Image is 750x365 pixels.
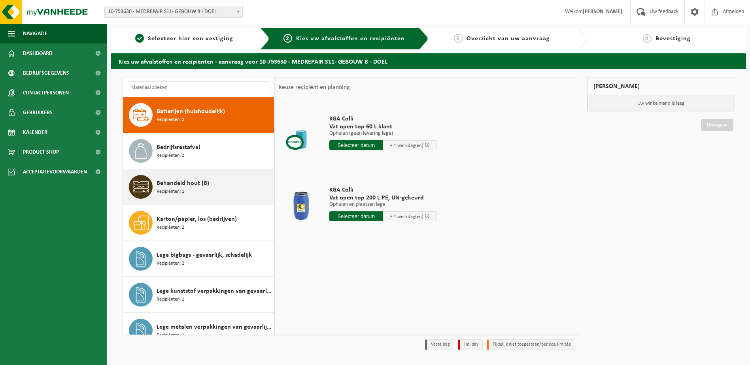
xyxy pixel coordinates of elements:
input: Selecteer datum [329,140,383,150]
span: KGA Colli [329,186,437,194]
span: Vat open top 60 L klant [329,123,437,131]
span: KGA Colli [329,115,437,123]
span: Acceptatievoorwaarden [23,162,87,182]
input: Materiaal zoeken [127,81,270,93]
span: 2 [283,34,292,43]
button: Karton/papier, los (bedrijven) Recipiënten: 2 [123,205,274,241]
span: Bevestiging [656,36,691,42]
button: Lege kunststof verpakkingen van gevaarlijke stoffen Recipiënten: 1 [123,277,274,313]
li: Tijdelijk niet toegestaan/période limitée [487,339,575,350]
span: 10-753630 - MEDREPAIR S11- GEBOUW B - DOEL [105,6,242,17]
p: Uw winkelmand is leeg [588,96,734,111]
span: 4 [643,34,652,43]
span: Recipiënten: 1 [157,188,184,196]
span: Behandeld hout (B) [157,179,209,188]
span: 10-753630 - MEDREPAIR S11- GEBOUW B - DOEL [104,6,243,18]
span: Recipiënten: 2 [157,224,184,231]
span: Recipiënten: 1 [157,296,184,303]
p: Ophalen en plaatsen lege [329,202,437,207]
span: 3 [454,34,463,43]
span: Lege metalen verpakkingen van gevaarlijke stoffen [157,322,272,332]
button: Bedrijfsrestafval Recipiënten: 2 [123,133,274,169]
span: + 4 werkdag(en) [390,143,423,148]
span: Bedrijfsgegevens [23,63,69,83]
span: Kalender [23,122,47,142]
span: 1 [135,34,144,43]
p: Ophalen (geen levering lege) [329,131,437,136]
span: Dashboard [23,43,53,63]
button: Behandeld hout (B) Recipiënten: 1 [123,169,274,205]
span: Recipiënten: 2 [157,152,184,160]
div: [PERSON_NAME] [587,77,734,96]
span: Gebruikers [23,103,53,122]
span: Contactpersonen [23,83,69,103]
a: Doorgaan [701,119,733,131]
a: 1Selecteer hier een vestiging [115,34,254,43]
span: Lege kunststof verpakkingen van gevaarlijke stoffen [157,286,272,296]
span: Product Shop [23,142,59,162]
input: Selecteer datum [329,211,383,221]
span: Navigatie [23,24,47,43]
span: Recipiënten: 2 [157,116,184,124]
span: Batterijen (huishoudelijk) [157,107,225,116]
button: Lege metalen verpakkingen van gevaarlijke stoffen Recipiënten: 1 [123,313,274,349]
span: Recipiënten: 1 [157,332,184,339]
strong: [PERSON_NAME] [583,9,622,15]
span: Karton/papier, los (bedrijven) [157,214,237,224]
li: Holiday [458,339,483,350]
button: Lege bigbags - gevaarlijk, schadelijk Recipiënten: 2 [123,241,274,277]
span: Kies uw afvalstoffen en recipiënten [296,36,405,42]
button: Batterijen (huishoudelijk) Recipiënten: 2 [123,97,274,133]
h2: Kies uw afvalstoffen en recipiënten - aanvraag voor 10-753630 - MEDREPAIR S11- GEBOUW B - DOEL [111,53,746,69]
span: + 4 werkdag(en) [390,214,423,219]
span: Vat open top 200 L PE, UN-gekeurd [329,194,437,202]
span: Lege bigbags - gevaarlijk, schadelijk [157,250,252,260]
div: Keuze recipiënt en planning [275,77,354,97]
span: Overzicht van uw aanvraag [467,36,550,42]
span: Recipiënten: 2 [157,260,184,267]
span: Bedrijfsrestafval [157,143,200,152]
li: Vaste dag [425,339,454,350]
span: Selecteer hier een vestiging [148,36,233,42]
